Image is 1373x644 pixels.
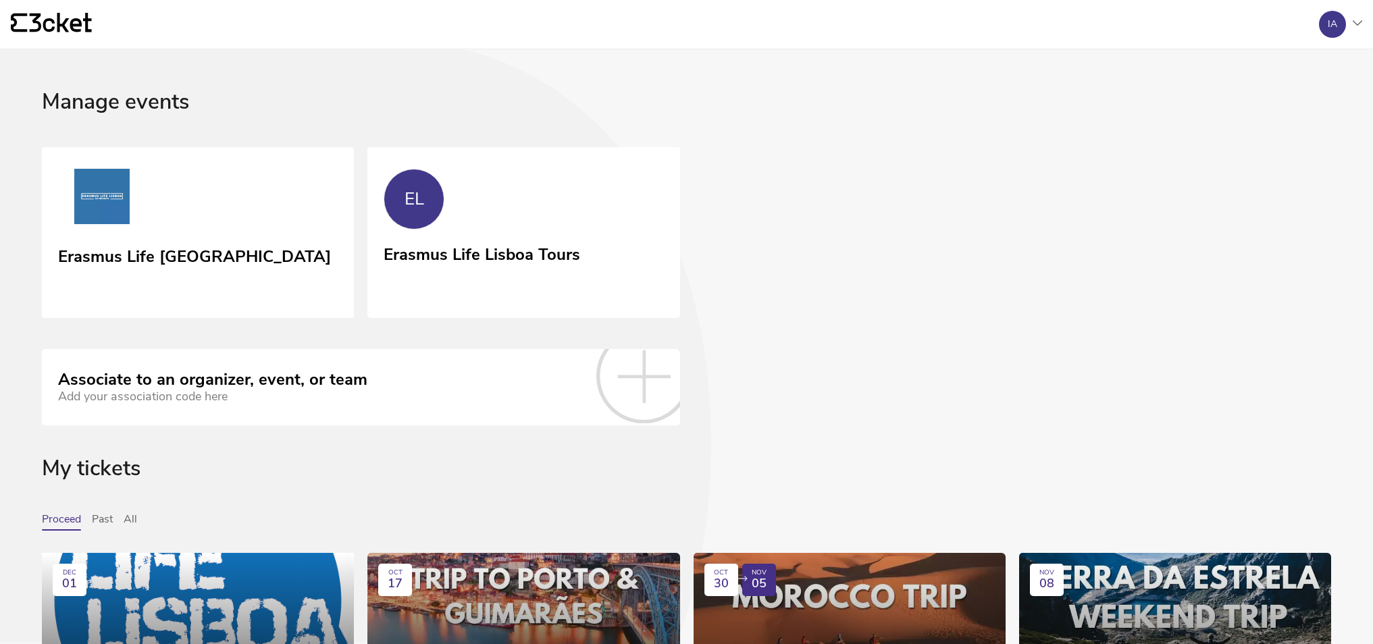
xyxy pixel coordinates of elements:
[58,371,367,390] div: Associate to an organizer, event, or team
[11,14,27,32] g: {' '}
[58,242,331,267] div: Erasmus Life [GEOGRAPHIC_DATA]
[42,513,81,531] button: Proceed
[367,147,679,316] a: EL Erasmus Life Lisboa Tours
[388,576,403,591] span: 17
[92,513,113,531] button: Past
[62,576,77,591] span: 01
[384,240,580,265] div: Erasmus Life Lisboa Tours
[124,513,137,531] button: All
[714,576,729,591] span: 30
[1328,19,1337,30] div: IA
[1039,569,1054,577] div: NOV
[388,569,403,577] div: OCT
[58,390,367,404] div: Add your association code here
[752,569,767,577] div: NOV
[714,569,728,577] div: OCT
[752,576,767,591] span: 05
[58,169,146,230] img: Erasmus Life Lisboa
[42,456,1331,514] div: My tickets
[63,569,76,577] div: DEC
[42,349,680,425] a: Associate to an organizer, event, or team Add your association code here
[42,90,1331,147] div: Manage events
[42,147,354,319] a: Erasmus Life Lisboa Erasmus Life [GEOGRAPHIC_DATA]
[405,189,424,209] div: EL
[1039,576,1054,591] span: 08
[11,13,92,36] a: {' '}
